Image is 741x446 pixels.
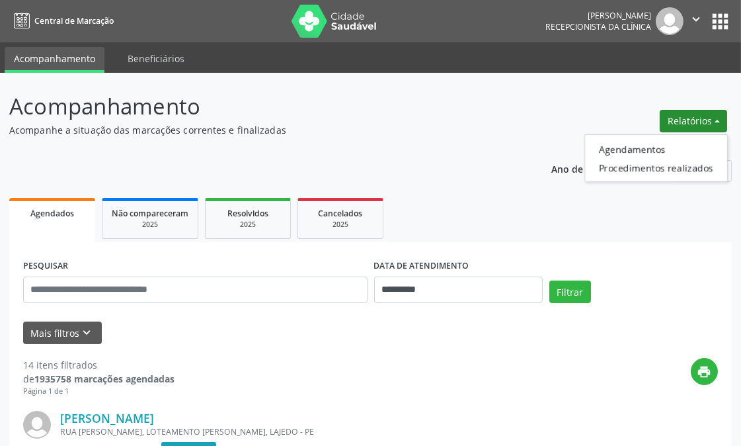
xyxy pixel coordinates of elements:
div: [PERSON_NAME] [545,10,651,21]
i: print [697,365,712,379]
div: 2025 [112,220,188,230]
p: Acompanhe a situação das marcações correntes e finalizadas [9,123,515,137]
span: Central de Marcação [34,15,114,26]
a: [PERSON_NAME] [60,411,154,425]
button: apps [709,10,732,33]
i: keyboard_arrow_down [80,326,95,340]
div: de [23,372,175,386]
button: Mais filtroskeyboard_arrow_down [23,322,102,345]
label: DATA DE ATENDIMENTO [374,256,469,277]
a: Agendamentos [585,140,727,158]
a: Acompanhamento [5,47,104,73]
button:  [683,7,709,35]
button: print [691,358,718,385]
a: Beneficiários [118,47,194,70]
strong: 1935758 marcações agendadas [34,373,175,385]
div: RUA [PERSON_NAME], LOTEAMENTO [PERSON_NAME], LAJEDO - PE [60,426,520,437]
div: Página 1 de 1 [23,386,175,397]
i:  [689,12,703,26]
a: Procedimentos realizados [585,158,727,177]
span: Não compareceram [112,208,188,219]
img: img [23,411,51,439]
span: Cancelados [319,208,363,219]
label: PESQUISAR [23,256,68,277]
div: 14 itens filtrados [23,358,175,372]
p: Ano de acompanhamento [551,160,668,177]
span: Agendados [30,208,74,219]
div: 2025 [307,220,373,230]
button: Relatórios [660,110,727,132]
img: img [656,7,683,35]
p: Acompanhamento [9,90,515,123]
button: Filtrar [549,281,591,303]
a: Central de Marcação [9,10,114,32]
div: 2025 [215,220,281,230]
span: Resolvidos [227,208,268,219]
span: Recepcionista da clínica [545,21,651,32]
ul: Relatórios [584,134,728,182]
